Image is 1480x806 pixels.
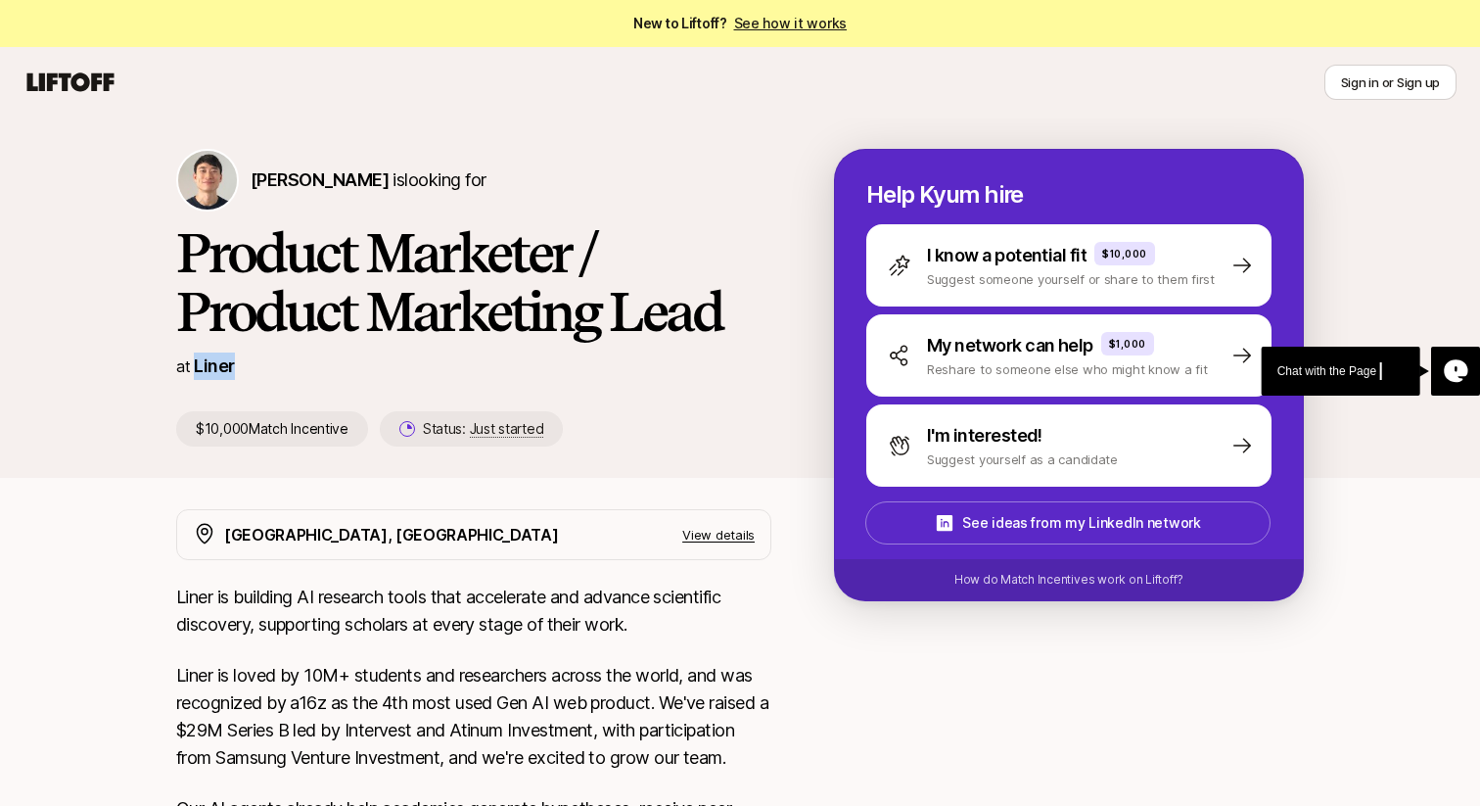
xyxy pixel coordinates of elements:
[1109,336,1146,352] p: $1,000
[927,269,1215,289] p: Suggest someone yourself or share to them first
[176,662,771,772] p: Liner is loved by 10M+ students and researchers across the world, and was recognized by a16z as t...
[954,571,1183,589] p: How do Match Incentives work on Liftoff?
[470,420,544,438] span: Just started
[927,332,1093,359] p: My network can help
[927,450,1118,469] p: Suggest yourself as a candidate
[251,166,486,194] p: is looking for
[866,181,1272,209] p: Help Kyum hire
[251,169,389,190] span: [PERSON_NAME]
[194,356,234,376] a: Liner
[734,15,848,31] a: See how it works
[927,422,1042,450] p: I'm interested!
[178,151,237,210] img: Kyum Kim
[865,501,1271,545] button: See ideas from my LinkedIn network
[1324,65,1457,100] button: Sign in or Sign up
[224,522,558,547] p: [GEOGRAPHIC_DATA], [GEOGRAPHIC_DATA]
[1102,246,1147,261] p: $10,000
[176,354,190,379] p: at
[423,417,543,441] p: Status:
[176,223,771,341] h1: Product Marketer / Product Marketing Lead
[682,525,755,545] p: View details
[927,242,1087,269] p: I know a potential fit
[927,359,1208,379] p: Reshare to someone else who might know a fit
[176,584,771,639] p: Liner is building AI research tools that accelerate and advance scientific discovery, supporting ...
[962,511,1200,535] p: See ideas from my LinkedIn network
[176,411,368,447] p: $10,000 Match Incentive
[633,12,847,35] span: New to Liftoff?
